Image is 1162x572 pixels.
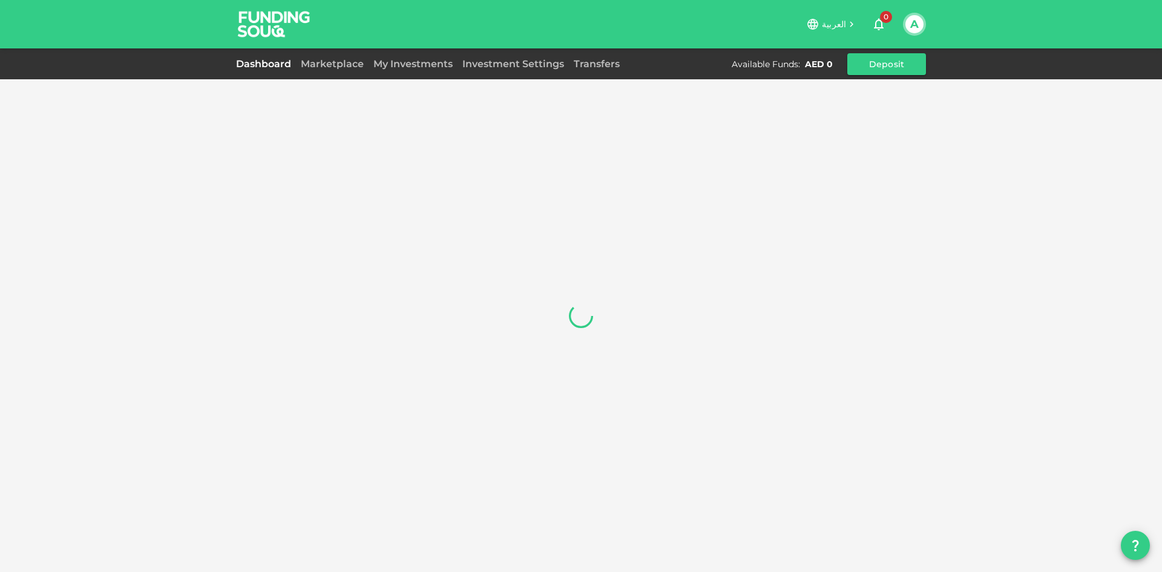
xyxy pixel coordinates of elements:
button: question [1121,531,1150,560]
a: Transfers [569,58,625,70]
a: My Investments [369,58,458,70]
span: العربية [822,19,846,30]
button: A [905,15,924,33]
a: Dashboard [236,58,296,70]
span: 0 [880,11,892,23]
button: Deposit [847,53,926,75]
button: 0 [867,12,891,36]
a: Investment Settings [458,58,569,70]
div: Available Funds : [732,58,800,70]
a: Marketplace [296,58,369,70]
div: AED 0 [805,58,833,70]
